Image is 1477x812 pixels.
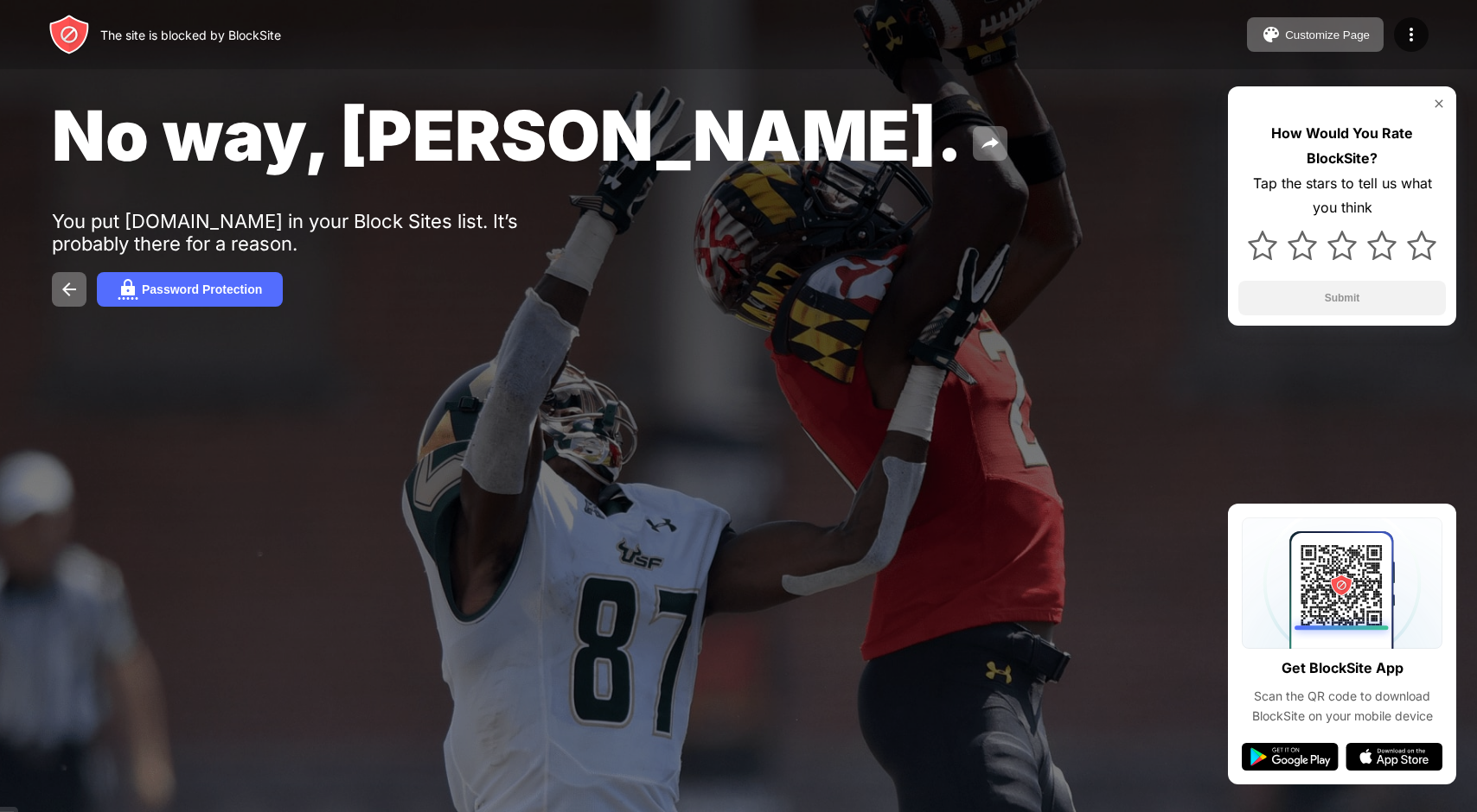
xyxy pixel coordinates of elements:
[118,279,138,300] img: password.svg
[1242,687,1442,726] div: Scan the QR code to download BlockSite on your mobile device
[1327,231,1357,260] img: star.svg
[1367,231,1397,260] img: star.svg
[1247,17,1384,52] button: Customize Page
[980,133,1001,154] img: share.svg
[1432,97,1446,111] img: rate-us-close.svg
[52,594,461,792] iframe: Banner
[48,14,90,55] img: header-logo.svg
[1242,743,1339,771] img: google-play.svg
[59,279,80,300] img: back.svg
[1285,29,1370,41] div: Customize Page
[1282,656,1403,681] div: Get BlockSite App
[1238,121,1446,171] div: How Would You Rate BlockSite?
[100,28,281,42] div: The site is blocked by BlockSite
[52,210,586,255] div: You put [DOMAIN_NAME] in your Block Sites list. It’s probably there for a reason.
[1407,231,1436,260] img: star.svg
[97,272,283,307] button: Password Protection
[1261,24,1282,45] img: pallet.svg
[1238,281,1446,315] button: Submit
[1401,24,1422,45] img: menu-icon.svg
[1242,517,1442,649] img: qrcode.svg
[1288,231,1317,260] img: star.svg
[1248,231,1277,260] img: star.svg
[142,282,262,296] div: Password Protection
[1238,171,1446,221] div: Tap the stars to tell us what you think
[52,93,962,177] span: No way, [PERSON_NAME].
[1346,743,1442,771] img: app-store.svg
